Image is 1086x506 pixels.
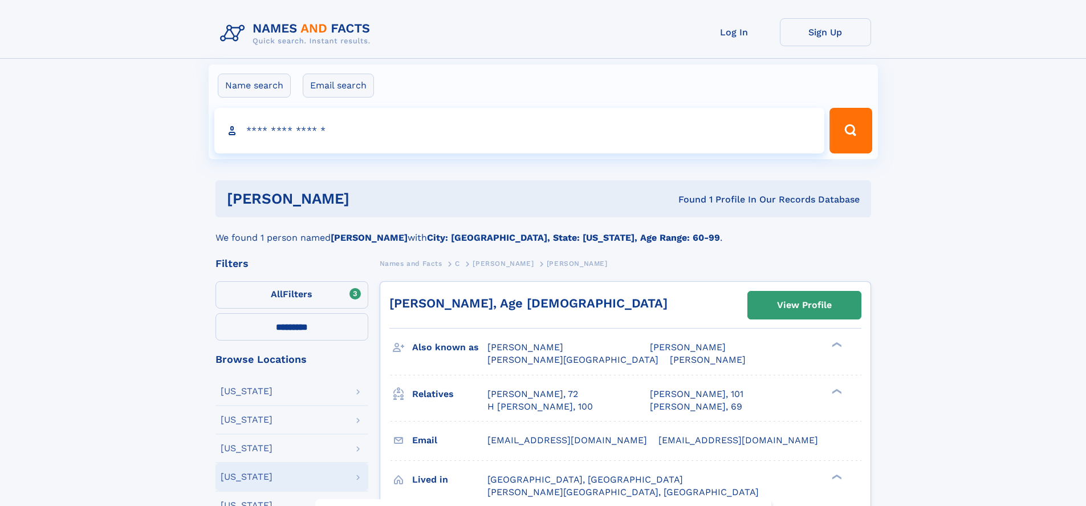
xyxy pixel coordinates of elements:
[412,431,487,450] h3: Email
[487,400,593,413] a: H [PERSON_NAME], 100
[487,487,759,497] span: [PERSON_NAME][GEOGRAPHIC_DATA], [GEOGRAPHIC_DATA]
[777,292,832,318] div: View Profile
[331,232,408,243] b: [PERSON_NAME]
[829,473,843,480] div: ❯
[473,256,534,270] a: [PERSON_NAME]
[670,354,746,365] span: [PERSON_NAME]
[650,400,742,413] a: [PERSON_NAME], 69
[427,232,720,243] b: City: [GEOGRAPHIC_DATA], State: [US_STATE], Age Range: 60-99
[547,260,608,268] span: [PERSON_NAME]
[215,281,368,309] label: Filters
[689,18,780,46] a: Log In
[215,258,368,269] div: Filters
[214,108,825,153] input: search input
[487,354,658,365] span: [PERSON_NAME][GEOGRAPHIC_DATA]
[829,387,843,395] div: ❯
[473,260,534,268] span: [PERSON_NAME]
[221,444,272,453] div: [US_STATE]
[658,435,818,446] span: [EMAIL_ADDRESS][DOMAIN_NAME]
[650,342,726,353] span: [PERSON_NAME]
[389,296,668,310] a: [PERSON_NAME], Age [DEMOGRAPHIC_DATA]
[215,18,380,49] img: Logo Names and Facts
[221,387,272,396] div: [US_STATE]
[215,354,368,365] div: Browse Locations
[412,470,487,489] h3: Lived in
[215,217,871,245] div: We found 1 person named with .
[487,388,578,400] a: [PERSON_NAME], 72
[303,74,374,98] label: Email search
[227,192,514,206] h1: [PERSON_NAME]
[218,74,291,98] label: Name search
[412,384,487,404] h3: Relatives
[487,435,647,446] span: [EMAIL_ADDRESS][DOMAIN_NAME]
[412,338,487,357] h3: Also known as
[487,474,683,485] span: [GEOGRAPHIC_DATA], [GEOGRAPHIC_DATA]
[271,289,283,299] span: All
[780,18,871,46] a: Sign Up
[514,193,860,206] div: Found 1 Profile In Our Records Database
[829,341,843,349] div: ❯
[380,256,442,270] a: Names and Facts
[455,260,460,268] span: C
[748,292,861,319] a: View Profile
[829,108,872,153] button: Search Button
[221,415,272,424] div: [US_STATE]
[487,342,563,353] span: [PERSON_NAME]
[221,472,272,481] div: [US_STATE]
[650,388,743,400] a: [PERSON_NAME], 101
[455,256,460,270] a: C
